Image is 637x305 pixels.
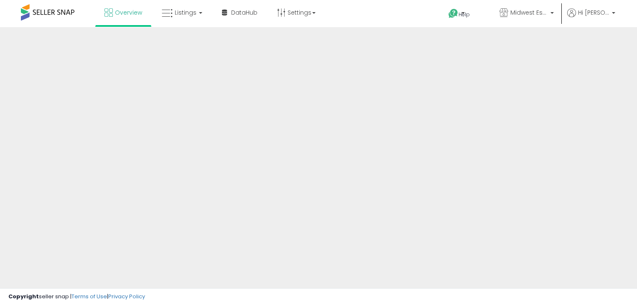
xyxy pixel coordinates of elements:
span: DataHub [231,8,257,17]
a: Hi [PERSON_NAME] [567,8,615,27]
strong: Copyright [8,292,39,300]
div: seller snap | | [8,293,145,301]
span: Midwest Estore [510,8,548,17]
span: Hi [PERSON_NAME] [578,8,609,17]
span: Listings [175,8,196,17]
a: Help [442,2,486,27]
a: Privacy Policy [108,292,145,300]
a: Terms of Use [71,292,107,300]
span: Help [459,11,470,18]
i: Get Help [448,8,459,19]
span: Overview [115,8,142,17]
